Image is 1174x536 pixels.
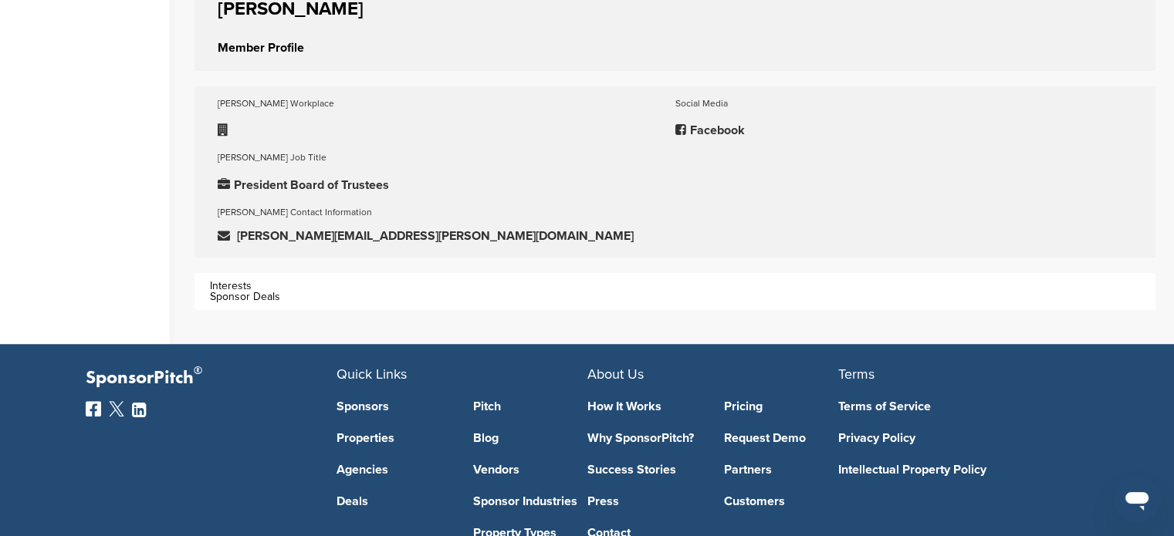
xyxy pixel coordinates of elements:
[337,495,451,507] a: Deals
[194,361,202,380] span: ®
[218,94,675,113] p: [PERSON_NAME] Workplace
[210,292,1140,302] div: Sponsor Deals
[473,432,587,444] a: Blog
[86,401,101,416] img: Facebook
[587,400,702,413] a: How It Works
[587,495,702,507] a: Press
[587,464,702,476] a: Success Stories
[675,121,1133,140] a: Facebook
[587,432,702,444] a: Why SponsorPitch?
[724,432,838,444] a: Request Demo
[337,366,407,383] span: Quick Links
[210,279,252,292] span: Interests
[337,400,451,413] a: Sponsors
[473,464,587,476] a: Vendors
[218,148,675,167] p: [PERSON_NAME] Job Title
[218,230,675,242] div: [PERSON_NAME][EMAIL_ADDRESS][PERSON_NAME][DOMAIN_NAME]
[109,401,124,416] img: Twitter
[473,400,587,413] a: Pitch
[337,432,451,444] a: Properties
[838,366,875,383] span: Terms
[337,464,451,476] a: Agencies
[675,94,1133,113] p: Social Media
[724,464,838,476] a: Partners
[838,464,1066,476] a: Intellectual Property Policy
[86,367,337,389] p: SponsorPitch
[218,176,675,195] p: President Board of Trustees
[724,400,838,413] a: Pricing
[838,432,1066,444] a: Privacy Policy
[1112,474,1162,524] iframe: Button to launch messaging window
[724,495,838,507] a: Customers
[218,203,675,222] p: [PERSON_NAME] Contact Information
[473,495,587,507] a: Sponsor Industries
[218,39,304,57] h3: Member Profile
[587,366,644,383] span: About Us
[838,400,1066,413] a: Terms of Service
